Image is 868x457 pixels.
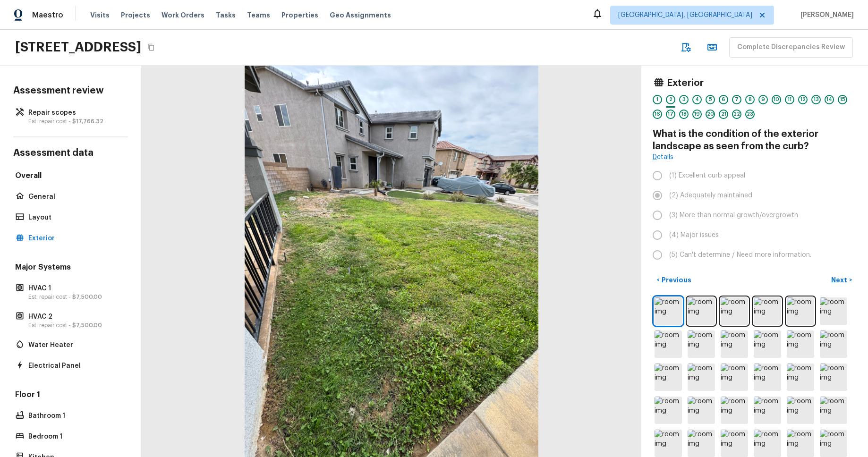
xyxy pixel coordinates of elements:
span: Work Orders [162,10,204,20]
img: room img [688,330,715,358]
div: 22 [732,110,741,119]
img: room img [754,297,781,325]
div: 17 [666,110,675,119]
p: General [28,192,122,202]
span: (5) Can't determine / Need more information. [669,250,811,260]
span: [PERSON_NAME] [797,10,854,20]
h4: Exterior [667,77,704,89]
p: Est. repair cost - [28,118,122,125]
img: room img [787,330,814,358]
button: Next> [826,272,857,288]
h5: Overall [13,170,128,183]
span: Tasks [216,12,236,18]
p: HVAC 1 [28,284,122,293]
span: Properties [281,10,318,20]
img: room img [754,397,781,424]
img: room img [655,430,682,457]
h4: Assessment review [13,85,128,97]
img: room img [820,397,847,424]
img: room img [688,364,715,391]
span: $7,500.00 [72,322,102,328]
span: [GEOGRAPHIC_DATA], [GEOGRAPHIC_DATA] [618,10,752,20]
p: Bedroom 1 [28,432,122,441]
span: Geo Assignments [330,10,391,20]
span: (1) Excellent curb appeal [669,171,745,180]
div: 10 [772,95,781,104]
div: 20 [706,110,715,119]
p: Bathroom 1 [28,411,122,421]
h4: Assessment data [13,147,128,161]
img: room img [721,430,748,457]
span: Maestro [32,10,63,20]
img: room img [820,330,847,358]
div: 21 [719,110,728,119]
img: room img [655,397,682,424]
img: room img [688,430,715,457]
img: room img [820,364,847,391]
div: 8 [745,95,755,104]
img: room img [787,297,814,325]
div: 18 [679,110,689,119]
p: Previous [660,275,691,285]
span: $17,766.32 [72,118,103,124]
div: 5 [706,95,715,104]
div: 4 [692,95,702,104]
img: room img [655,330,682,358]
h5: Floor 1 [13,389,128,402]
div: 23 [745,110,755,119]
span: (4) Major issues [669,230,719,240]
img: room img [688,297,715,325]
div: 15 [838,95,847,104]
span: (2) Adequately maintained [669,191,752,200]
img: room img [721,397,748,424]
p: Repair scopes [28,108,122,118]
button: Copy Address [145,41,157,53]
div: 13 [811,95,821,104]
p: Electrical Panel [28,361,122,371]
img: room img [787,397,814,424]
img: room img [688,397,715,424]
div: 16 [653,110,662,119]
span: $7,500.00 [72,294,102,300]
a: Details [653,152,673,162]
img: room img [820,430,847,457]
img: room img [655,364,682,391]
p: Water Heater [28,340,122,350]
div: 12 [798,95,808,104]
img: room img [721,330,748,358]
div: 1 [653,95,662,104]
h5: Major Systems [13,262,128,274]
p: Est. repair cost - [28,293,122,301]
div: 11 [785,95,794,104]
div: 7 [732,95,741,104]
span: Projects [121,10,150,20]
p: Exterior [28,234,122,243]
img: room img [655,297,682,325]
p: Next [831,275,849,285]
span: Teams [247,10,270,20]
h4: What is the condition of the exterior landscape as seen from the curb? [653,128,857,152]
img: room img [820,297,847,325]
div: 3 [679,95,689,104]
img: room img [721,364,748,391]
img: room img [787,364,814,391]
p: Layout [28,213,122,222]
button: <Previous [653,272,695,288]
img: room img [754,364,781,391]
div: 6 [719,95,728,104]
div: 2 [666,95,675,104]
span: Visits [90,10,110,20]
img: room img [754,430,781,457]
h2: [STREET_ADDRESS] [15,39,141,56]
p: Est. repair cost - [28,322,122,329]
img: room img [754,330,781,358]
span: (3) More than normal growth/overgrowth [669,211,798,220]
p: HVAC 2 [28,312,122,322]
div: 14 [825,95,834,104]
img: room img [787,430,814,457]
img: room img [721,297,748,325]
div: 9 [758,95,768,104]
div: 19 [692,110,702,119]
